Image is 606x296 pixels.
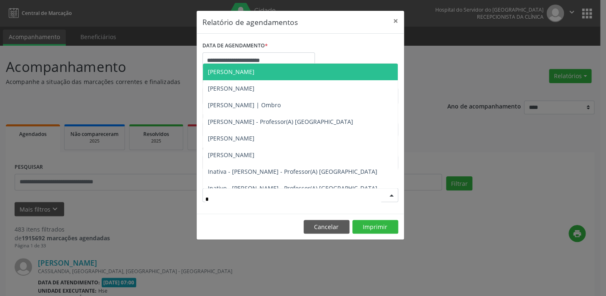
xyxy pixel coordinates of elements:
h5: Relatório de agendamentos [202,17,298,27]
span: [PERSON_NAME] [208,68,254,76]
span: [PERSON_NAME] - Professor(A) [GEOGRAPHIC_DATA] [208,118,353,126]
span: [PERSON_NAME] [208,84,254,92]
button: Imprimir [352,220,398,234]
button: Close [387,11,404,31]
span: [PERSON_NAME] | Ombro [208,101,281,109]
span: Inativa - [PERSON_NAME] - Professor(A) [GEOGRAPHIC_DATA] [208,168,377,175]
button: Cancelar [304,220,349,234]
span: Inativo - [PERSON_NAME] - Professor(A) [GEOGRAPHIC_DATA] [208,184,377,192]
label: DATA DE AGENDAMENTO [202,39,268,52]
span: [PERSON_NAME] [208,151,254,159]
span: [PERSON_NAME] [208,134,254,142]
